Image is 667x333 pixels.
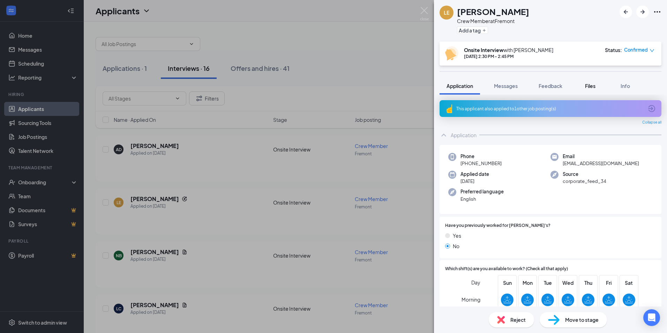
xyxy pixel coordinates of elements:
span: Application [447,83,473,89]
span: Preferred language [460,188,504,195]
span: Phone [460,153,502,160]
span: Email [563,153,639,160]
span: [DATE] [460,178,489,185]
span: Morning [462,293,480,306]
div: Open Intercom Messenger [643,309,660,326]
span: Yes [453,232,461,239]
span: Collapse all [642,120,661,125]
button: ArrowRight [636,6,649,18]
span: Tue [541,279,554,287]
span: Day [471,279,480,286]
svg: ArrowLeftNew [622,8,630,16]
span: Info [621,83,630,89]
button: PlusAdd a tag [457,27,488,34]
span: Thu [582,279,594,287]
span: Fri [602,279,615,287]
span: [PHONE_NUMBER] [460,160,502,167]
span: English [460,195,504,202]
div: Crew Member at Fremont [457,17,529,24]
svg: ChevronUp [440,131,448,139]
span: Move to stage [565,316,599,324]
span: Confirmed [624,46,648,53]
div: This applicant also applied to 1 other job posting(s) [456,106,643,112]
h1: [PERSON_NAME] [457,6,529,17]
span: Have you previously worked for [PERSON_NAME]'s? [445,222,550,229]
span: down [650,48,654,53]
span: Sat [623,279,635,287]
b: Onsite Interview [464,47,503,53]
span: corporate_feed_34 [563,178,606,185]
svg: ArrowCircle [647,104,656,113]
span: Feedback [539,83,562,89]
span: Sun [501,279,514,287]
div: LE [444,9,449,16]
span: Wed [562,279,574,287]
svg: Ellipses [653,8,661,16]
span: [EMAIL_ADDRESS][DOMAIN_NAME] [563,160,639,167]
span: Which shift(s) are you available to work? (Check all that apply) [445,266,568,272]
span: No [453,242,459,250]
button: ArrowLeftNew [620,6,632,18]
span: Messages [494,83,518,89]
span: Source [563,171,606,178]
div: Application [451,132,477,139]
span: Mon [521,279,534,287]
span: Reject [510,316,526,324]
svg: Plus [482,28,486,32]
div: [DATE] 2:30 PM - 2:45 PM [464,53,553,59]
div: Status : [605,46,622,53]
span: Files [585,83,595,89]
div: with [PERSON_NAME] [464,46,553,53]
svg: ArrowRight [638,8,647,16]
span: Applied date [460,171,489,178]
